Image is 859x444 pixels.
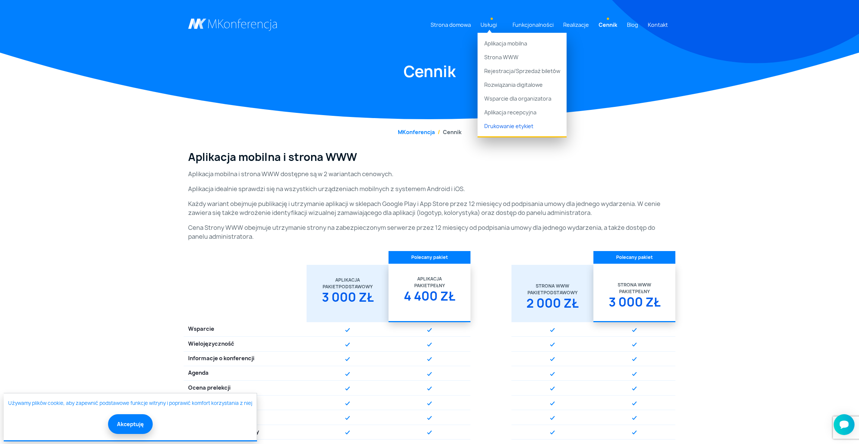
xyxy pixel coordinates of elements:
li: Cennik [435,128,462,136]
img: Graficzny element strony [345,343,350,346]
span: Ocena prelekcji [188,384,231,392]
p: Każdy wariant obejmuje publikację i utrzymanie aplikacji w sklepach Google Play i App Store przez... [188,199,671,217]
img: Graficzny element strony [550,387,555,390]
a: Funkcjonalności [510,18,557,32]
img: Graficzny element strony [427,357,432,361]
span: Wielojęzyczność [188,340,234,348]
a: Kontakt [645,18,671,32]
div: Podstawowy [516,289,589,296]
iframe: Smartsupp widget button [834,414,855,435]
img: Graficzny element strony [550,343,555,346]
img: Graficzny element strony [550,372,555,376]
div: Podstawowy [311,283,384,290]
div: 2 000 zł [516,296,589,316]
img: Graficzny element strony [427,387,432,390]
img: Graficzny element strony [345,372,350,376]
span: Pakiet [414,282,430,289]
div: Aplikacja [393,276,466,282]
p: Aplikacja mobilna i strona WWW dostępne są w 2 wariantach cenowych. [188,169,671,178]
img: Graficzny element strony [345,402,350,405]
img: Graficzny element strony [427,416,432,420]
img: Graficzny element strony [550,357,555,361]
h1: Cennik [188,61,671,82]
img: Graficzny element strony [427,372,432,376]
a: Rejestracja/Sprzedaż biletów [478,64,567,78]
div: 3 000 zł [598,295,671,315]
a: Wsparcie dla organizatora [478,92,567,105]
img: Graficzny element strony [632,387,637,390]
nav: breadcrumb [188,128,671,136]
div: Aplikacja [311,277,384,283]
span: Wsparcie [188,325,214,333]
img: Graficzny element strony [632,357,637,361]
span: Agenda [188,369,209,377]
div: Strona WWW [516,283,589,289]
span: Informacje o konferencji [188,355,254,363]
img: Graficzny element strony [550,402,555,405]
img: Graficzny element strony [427,402,432,405]
img: Graficzny element strony [550,328,555,332]
span: Pakiet [619,288,635,295]
img: Graficzny element strony [427,328,432,332]
h3: Aplikacja mobilna i strona WWW [188,151,671,164]
div: Pełny [393,282,466,289]
img: Graficzny element strony [632,402,637,405]
p: Cena Strony WWW obejmuje utrzymanie strony na zabezpieczonym serwerze przez 12 miesięcy od podpis... [188,223,671,241]
img: Graficzny element strony [345,416,350,420]
a: Używamy plików cookie, aby zapewnić podstawowe funkcje witryny i poprawić komfort korzystania z niej [8,400,252,407]
div: Strona WWW [598,282,671,288]
img: Graficzny element strony [632,328,637,332]
img: Graficzny element strony [550,431,555,434]
a: Rozwiązania digitalowe [478,78,567,92]
img: Graficzny element strony [632,372,637,376]
img: Graficzny element strony [427,431,432,434]
img: Graficzny element strony [427,343,432,346]
img: Graficzny element strony [632,416,637,420]
div: 4 400 zł [393,289,466,309]
a: Strona domowa [428,18,474,32]
span: Pakiet [527,289,543,296]
a: Cennik [596,18,620,32]
a: Aplikacja recepcyjna [478,105,567,119]
div: Pełny [598,288,671,295]
img: Graficzny element strony [345,328,350,332]
a: Strona WWW [478,50,567,64]
a: Realizacje [560,18,592,32]
img: Graficzny element strony [345,431,350,434]
a: Drukowanie etykiet [478,119,567,137]
p: Aplikacja idealnie sprawdzi się na wszystkich urządzeniach mobilnych z systemem Android i iOS. [188,184,671,193]
div: 3 000 zł [311,290,384,310]
button: Akceptuję [108,414,153,434]
a: MKonferencja [398,129,435,136]
span: Pakiet [323,283,339,290]
img: Graficzny element strony [345,357,350,361]
img: Graficzny element strony [345,387,350,390]
a: Aplikacja mobilna [478,33,567,50]
a: Usługi [478,18,500,32]
img: Graficzny element strony [550,416,555,420]
img: Graficzny element strony [632,431,637,434]
a: Blog [624,18,641,32]
img: Graficzny element strony [632,343,637,346]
